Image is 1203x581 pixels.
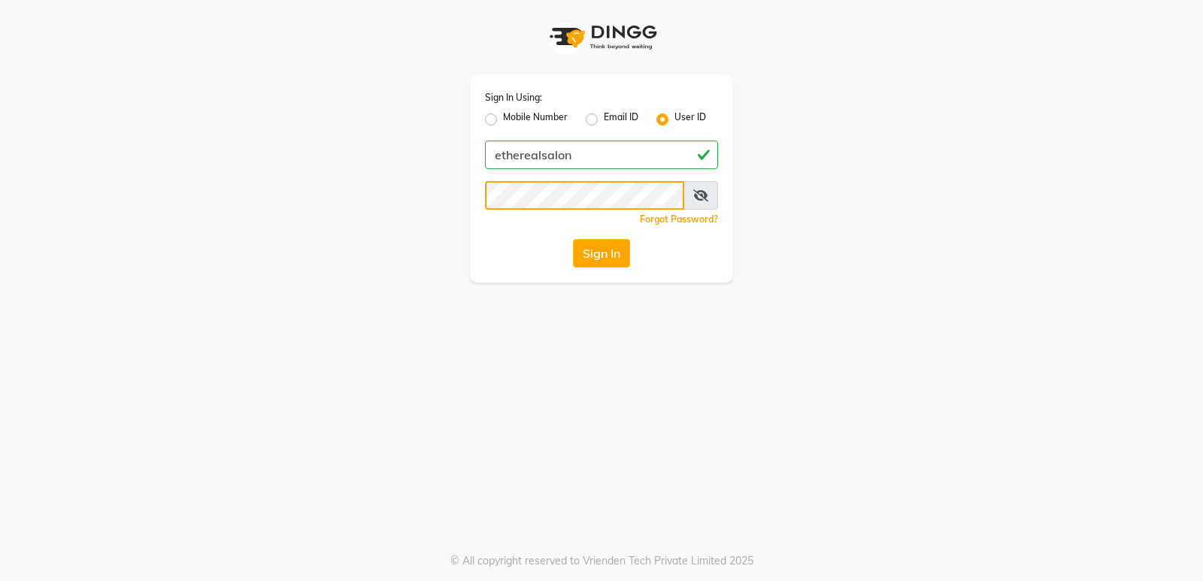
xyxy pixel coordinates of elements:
button: Sign In [573,239,630,268]
input: Username [485,141,718,169]
label: User ID [674,110,706,129]
label: Mobile Number [503,110,568,129]
img: logo1.svg [541,15,662,59]
label: Sign In Using: [485,91,542,104]
input: Username [485,181,684,210]
a: Forgot Password? [640,213,718,225]
label: Email ID [604,110,638,129]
